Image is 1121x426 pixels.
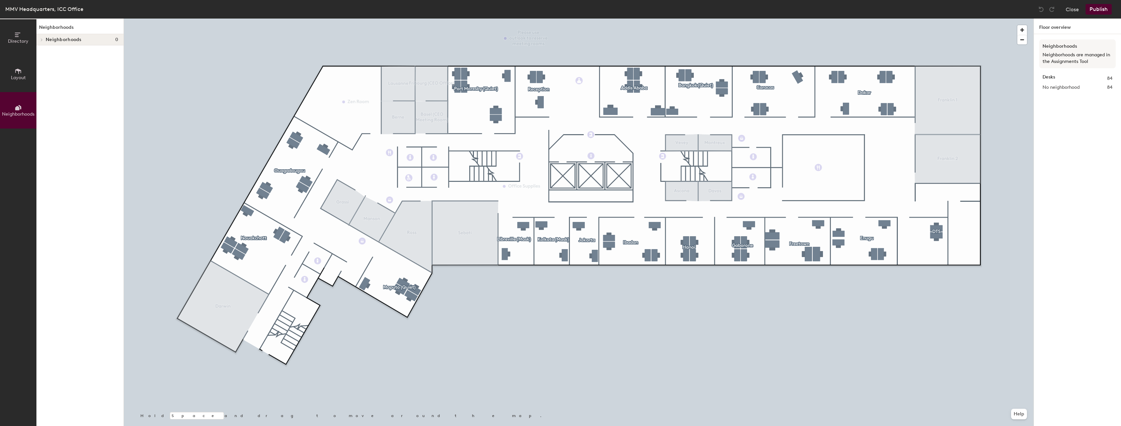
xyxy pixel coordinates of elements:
[1107,75,1112,82] span: 84
[1011,409,1027,419] button: Help
[5,5,83,13] div: MMV Headquarters, ICC Office
[1034,19,1121,34] h1: Floor overview
[1038,6,1045,13] img: Undo
[2,111,34,117] span: Neighborhoods
[11,75,26,80] span: Layout
[115,37,118,42] span: 0
[1048,6,1055,13] img: Redo
[1086,4,1112,15] button: Publish
[1043,75,1055,82] strong: Desks
[1066,4,1079,15] button: Close
[1043,43,1112,50] h3: Neighborhoods
[1043,52,1112,65] p: Neighborhoods are managed in the Assignments Tool
[8,38,28,44] span: Directory
[1043,84,1080,91] span: No neighborhood
[1107,84,1112,91] span: 84
[36,24,124,34] h1: Neighborhoods
[46,37,81,42] span: Neighborhoods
